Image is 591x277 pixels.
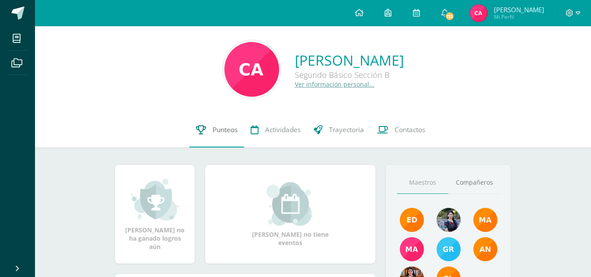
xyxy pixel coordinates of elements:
[397,172,448,194] a: Maestros
[448,172,500,194] a: Compañeros
[400,208,424,232] img: f40e456500941b1b33f0807dd74ea5cf.png
[307,112,371,147] a: Trayectoria
[494,13,544,21] span: Mi Perfil
[473,208,497,232] img: 560278503d4ca08c21e9c7cd40ba0529.png
[473,237,497,261] img: a348d660b2b29c2c864a8732de45c20a.png
[295,51,404,70] a: [PERSON_NAME]
[189,112,244,147] a: Punteos
[213,125,238,134] span: Punteos
[295,80,374,88] a: Ver información personal...
[124,178,186,251] div: [PERSON_NAME] no ha ganado logros aún
[295,70,404,80] div: Segundo Básico Sección B
[395,125,425,134] span: Contactos
[131,178,179,221] img: achievement_small.png
[437,208,461,232] img: 9b17679b4520195df407efdfd7b84603.png
[244,112,307,147] a: Actividades
[247,182,334,247] div: [PERSON_NAME] no tiene eventos
[445,11,455,21] span: 113
[371,112,432,147] a: Contactos
[494,5,544,14] span: [PERSON_NAME]
[400,237,424,261] img: 7766054b1332a6085c7723d22614d631.png
[224,42,279,97] img: 1c67f7cfb7a7b38f30738c2fbf4fdb29.png
[265,125,301,134] span: Actividades
[437,237,461,261] img: b7ce7144501556953be3fc0a459761b8.png
[470,4,487,22] img: 6cb592fb045524db929af67430fce0a3.png
[329,125,364,134] span: Trayectoria
[266,182,314,226] img: event_small.png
